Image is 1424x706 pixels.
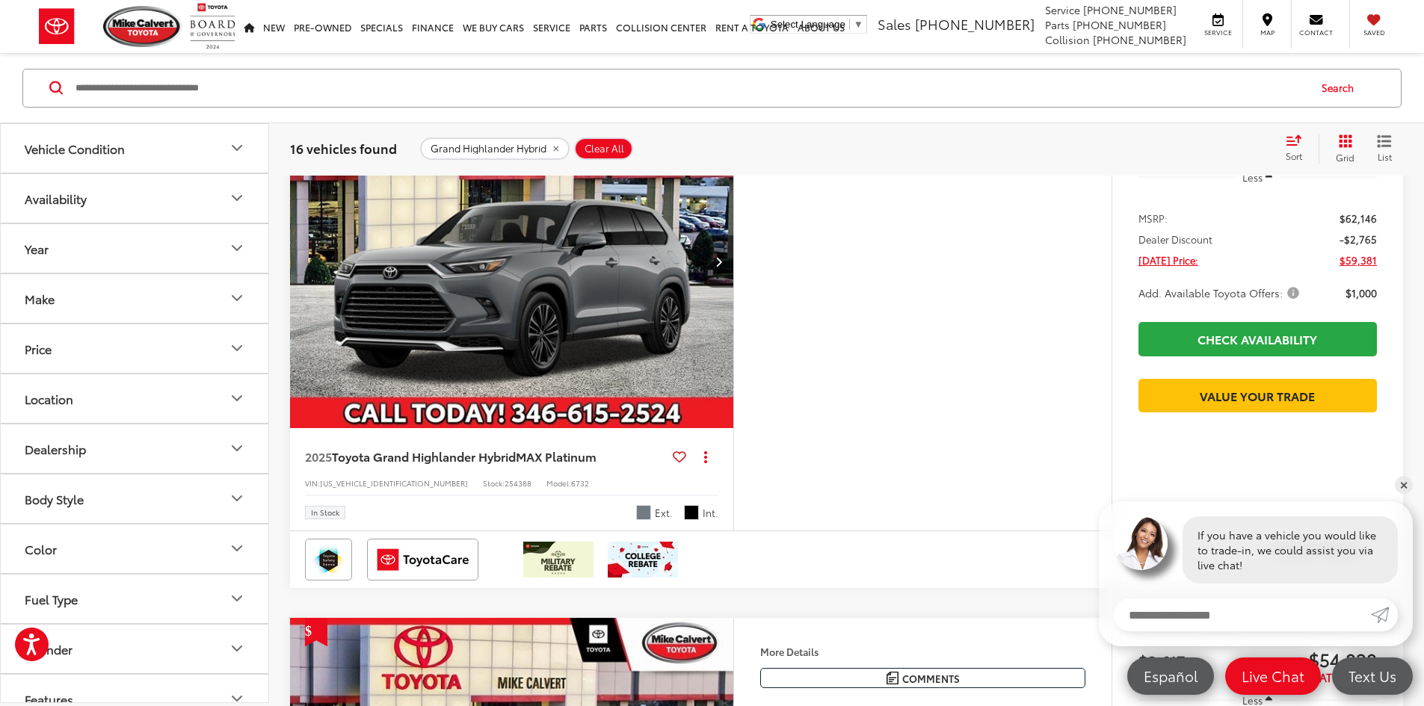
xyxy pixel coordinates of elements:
span: dropdown dots [704,450,707,462]
img: /static/brand-toyota/National_Assets/toyota-college-grad.jpeg?height=48 [608,542,678,578]
span: Dealer Discount [1138,232,1212,247]
span: VIN: [305,477,320,489]
a: 2025 Toyota Grand Highlander Hybrid MAX Platinum AWD2025 Toyota Grand Highlander Hybrid MAX Plati... [289,96,735,429]
span: Service [1045,2,1080,17]
span: Model: [546,477,571,489]
input: Search by Make, Model, or Keyword [74,69,1307,105]
span: [PHONE_NUMBER] [1083,2,1177,17]
span: Clear All [585,142,624,154]
button: Body StyleBody Style [1,474,270,522]
span: Live Chat [1234,666,1312,685]
span: Sort [1286,149,1302,162]
button: Grid View [1319,133,1366,163]
span: Comments [902,672,960,686]
span: -$2,765 [1340,232,1377,247]
div: Vehicle Condition [228,139,246,157]
div: Cylinder [228,640,246,657]
span: Stock: [483,477,505,489]
h4: More Details [760,646,1085,657]
div: 2025 Toyota Grand Highlander Hybrid Hybrid MAX Platinum 0 [289,96,735,429]
span: Toyota Grand Highlander Hybrid [332,448,516,465]
a: Value Your Trade [1138,379,1377,412]
span: $54,828 [1257,648,1377,670]
span: Grid [1336,150,1354,163]
span: $1,000 [1346,285,1377,300]
img: ToyotaCare Mike Calvert Toyota Houston TX [370,542,475,578]
div: Fuel Type [25,591,78,605]
button: Fuel TypeFuel Type [1,574,270,622]
a: Live Chat [1225,657,1321,695]
span: Service [1201,28,1235,37]
button: Less [1236,164,1280,191]
a: Submit [1371,598,1398,631]
img: Toyota Safety Sense Mike Calvert Toyota Houston TX [308,542,349,578]
div: Features [25,691,73,705]
span: $62,146 [1340,211,1377,226]
span: 16 vehicles found [290,138,397,156]
button: Next image [703,235,733,288]
span: MAX Platinum [516,448,597,465]
span: Contact [1299,28,1333,37]
span: Map [1251,28,1283,37]
div: Color [228,539,246,557]
span: Sales [878,14,911,34]
button: Add. Available Toyota Offers: [1138,285,1304,300]
span: 6732 [571,477,589,489]
button: Search [1307,69,1375,106]
div: Price [25,341,52,355]
img: Comments [887,672,899,684]
span: Español [1136,666,1205,685]
span: Cement [636,505,651,520]
span: ▼ [854,19,863,30]
img: Agent profile photo [1114,516,1168,570]
button: Comments [760,668,1085,688]
span: [PHONE_NUMBER] [915,14,1035,34]
div: Cylinder [25,641,73,655]
span: ​ [849,19,850,30]
div: Year [228,239,246,257]
button: remove Grand%20Highlander%20Hybrid [420,137,570,159]
div: Make [228,289,246,307]
div: Dealership [25,441,86,455]
span: [DATE] Price: [1138,253,1198,267]
span: Parts [1045,17,1070,32]
span: [PHONE_NUMBER] [1073,17,1166,32]
span: 254388 [505,477,531,489]
span: 2025 [305,448,332,465]
span: In Stock [311,509,339,516]
span: [US_VEHICLE_IDENTIFICATION_NUMBER] [320,477,468,489]
button: List View [1366,133,1403,163]
span: List [1377,149,1392,162]
button: PricePrice [1,323,270,372]
div: Availability [228,189,246,207]
img: /static/brand-toyota/National_Assets/toyota-military-rebate.jpeg?height=48 [523,542,594,578]
div: Location [228,389,246,407]
button: MakeMake [1,273,270,322]
span: $3,617 [1138,649,1258,672]
img: 2025 Toyota Grand Highlander Hybrid MAX Platinum AWD [289,96,735,430]
a: Check Availability [1138,322,1377,356]
div: Body Style [228,489,246,507]
div: Price [228,339,246,357]
div: Color [25,541,57,555]
div: Vehicle Condition [25,140,125,155]
a: 2025Toyota Grand Highlander HybridMAX Platinum [305,448,667,465]
input: Enter your message [1114,598,1371,631]
div: Location [25,391,73,405]
img: Mike Calvert Toyota [103,6,182,47]
span: $59,381 [1340,253,1377,267]
span: Get Price Drop Alert [305,618,327,646]
div: Availability [25,191,87,205]
button: Select sort value [1278,133,1319,163]
span: Text Us [1341,666,1404,685]
button: YearYear [1,223,270,272]
span: Saved [1357,28,1390,37]
button: ColorColor [1,524,270,572]
button: Clear All [574,137,633,159]
div: Year [25,241,49,255]
a: Español [1127,657,1214,695]
button: AvailabilityAvailability [1,173,270,222]
div: Dealership [228,439,246,457]
span: Ext. [655,506,673,520]
span: Grand Highlander Hybrid [431,142,546,154]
